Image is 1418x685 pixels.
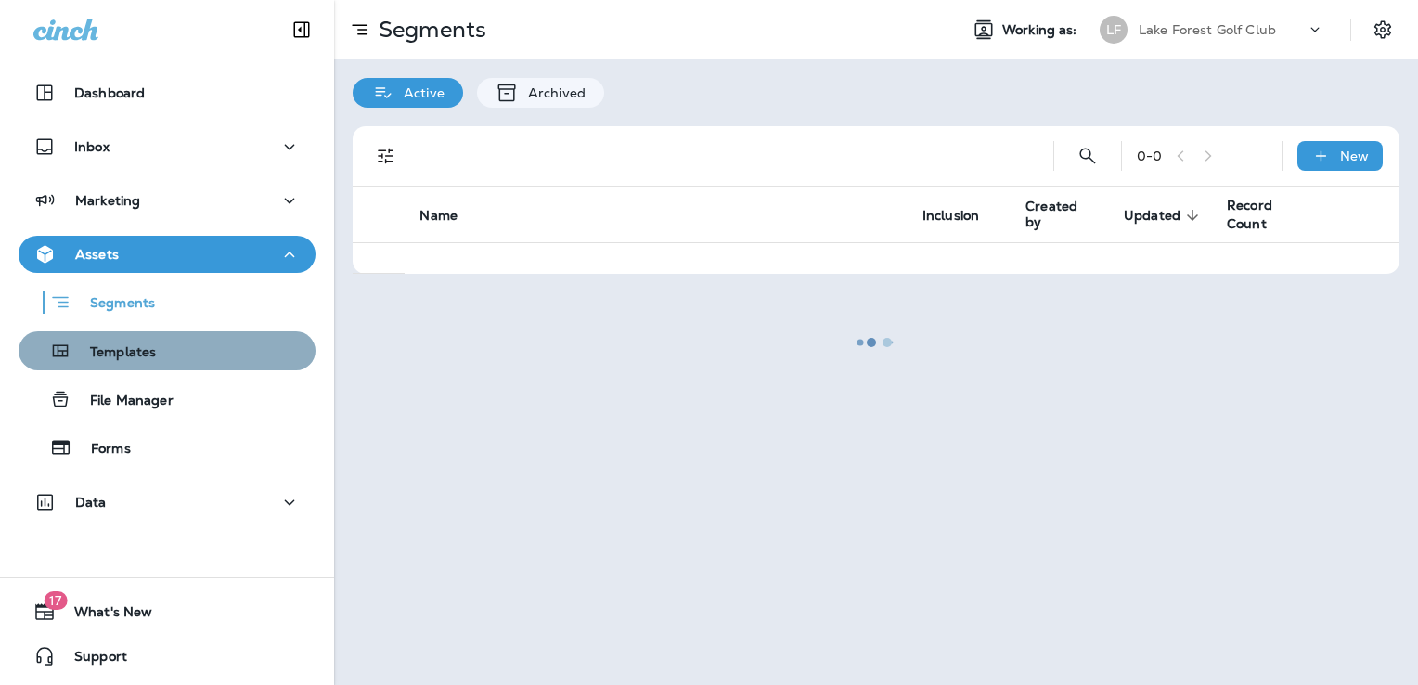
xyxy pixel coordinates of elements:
p: Dashboard [74,85,145,100]
button: Dashboard [19,74,316,111]
button: Assets [19,236,316,273]
button: Forms [19,428,316,467]
p: New [1340,149,1369,163]
button: 17What's New [19,593,316,630]
button: Collapse Sidebar [276,11,328,48]
span: Support [56,649,127,671]
p: Forms [72,441,131,459]
p: Inbox [74,139,110,154]
button: Inbox [19,128,316,165]
button: Segments [19,282,316,322]
span: 17 [44,591,67,610]
button: Marketing [19,182,316,219]
button: Support [19,638,316,675]
button: File Manager [19,380,316,419]
p: Assets [75,247,119,262]
button: Data [19,484,316,521]
p: File Manager [71,393,174,410]
p: Segments [71,295,155,314]
p: Data [75,495,107,510]
p: Marketing [75,193,140,208]
button: Templates [19,331,316,370]
span: What's New [56,604,152,627]
p: Templates [71,344,156,362]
